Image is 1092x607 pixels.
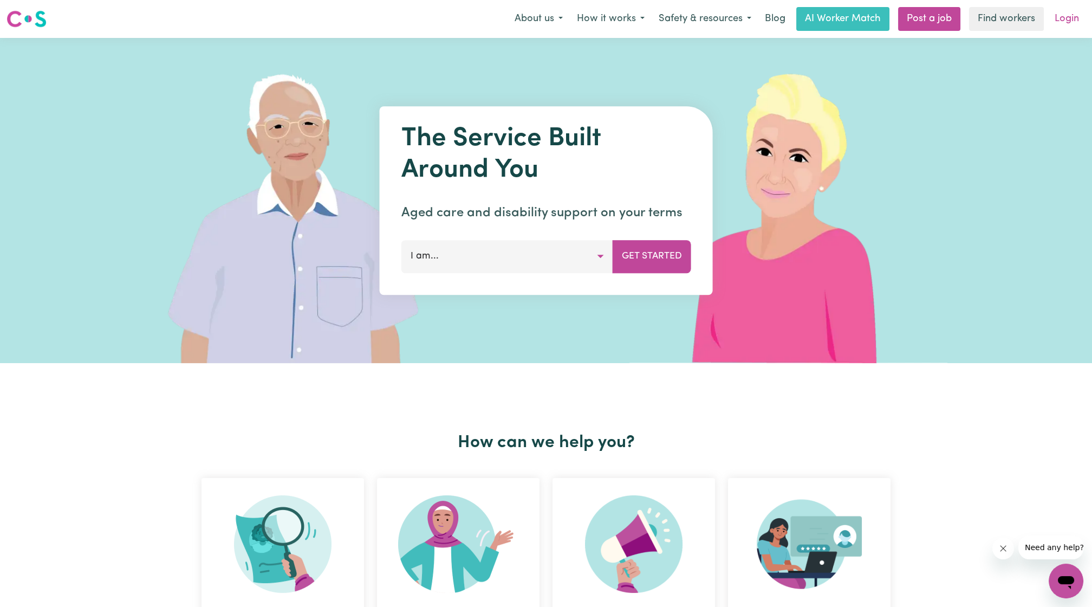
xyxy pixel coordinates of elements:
[652,8,758,30] button: Safety & resources
[6,9,47,29] img: Careseekers logo
[898,7,960,31] a: Post a job
[1049,564,1083,598] iframe: Button to launch messaging window
[6,8,66,16] span: Need any help?
[992,538,1014,559] iframe: Close message
[796,7,889,31] a: AI Worker Match
[401,124,691,186] h1: The Service Built Around You
[613,240,691,273] button: Get Started
[1018,535,1083,559] iframe: Message from company
[6,7,47,31] a: Careseekers logo
[234,495,331,593] img: Search
[757,495,862,593] img: Provider
[401,203,691,223] p: Aged care and disability support on your terms
[401,240,613,273] button: I am...
[570,8,652,30] button: How it works
[508,8,570,30] button: About us
[585,495,682,593] img: Refer
[195,432,897,453] h2: How can we help you?
[969,7,1044,31] a: Find workers
[398,495,518,593] img: Become Worker
[1048,7,1085,31] a: Login
[758,7,792,31] a: Blog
